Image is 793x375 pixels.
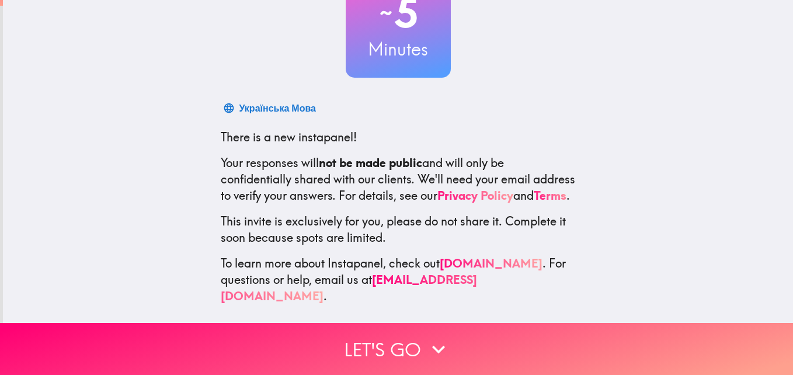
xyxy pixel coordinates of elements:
[221,96,321,120] button: Українська Мова
[319,155,422,170] b: not be made public
[440,256,542,270] a: [DOMAIN_NAME]
[346,37,451,61] h3: Minutes
[221,130,357,144] span: There is a new instapanel!
[221,213,576,246] p: This invite is exclusively for you, please do not share it. Complete it soon because spots are li...
[221,272,477,303] a: [EMAIL_ADDRESS][DOMAIN_NAME]
[239,100,316,116] div: Українська Мова
[221,255,576,304] p: To learn more about Instapanel, check out . For questions or help, email us at .
[437,188,513,203] a: Privacy Policy
[534,188,566,203] a: Terms
[221,155,576,204] p: Your responses will and will only be confidentially shared with our clients. We'll need your emai...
